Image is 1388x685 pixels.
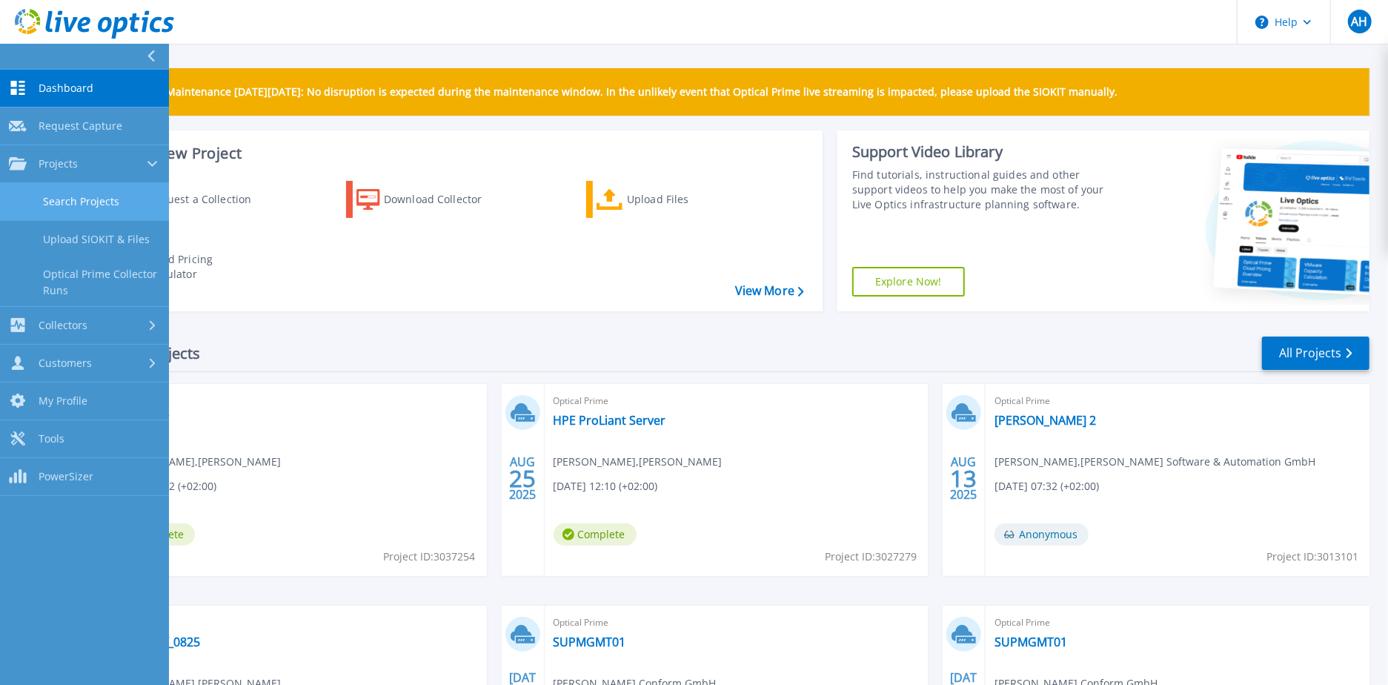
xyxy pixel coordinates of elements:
a: Download Collector [346,181,511,218]
span: [DATE] 07:32 (+02:00) [994,478,1099,494]
span: Optical Prime [112,393,478,409]
span: Optical Prime [994,393,1361,409]
div: Cloud Pricing Calculator [145,252,264,282]
div: Request a Collection [147,185,266,214]
span: Tools [39,432,64,446]
div: AUG 2025 [508,451,537,506]
span: 13 [951,472,977,485]
a: [PERSON_NAME] 2 [994,413,1096,428]
span: My Profile [39,394,87,408]
span: Anonymous [994,523,1089,546]
span: [DATE] 12:10 (+02:00) [554,478,658,494]
span: Project ID: 3027279 [825,549,917,565]
span: Complete [554,523,637,546]
span: 25 [509,472,536,485]
span: Optical Prime [112,615,478,631]
div: Find tutorials, instructional guides and other support videos to help you make the most of your L... [852,168,1123,212]
span: Optical Prime [554,615,920,631]
a: Upload Files [586,181,751,218]
a: SUPMGMT01 [554,635,626,649]
div: Download Collector [384,185,502,214]
p: Scheduled Maintenance [DATE][DATE]: No disruption is expected during the maintenance window. In t... [110,86,1118,98]
div: Support Video Library [852,142,1123,162]
a: View More [735,284,804,298]
span: Customers [39,357,92,370]
span: Dashboard [39,82,93,95]
span: Collectors [39,319,87,332]
span: Project ID: 3013101 [1266,549,1358,565]
span: Project ID: 3037254 [384,549,476,565]
span: [PERSON_NAME] , [PERSON_NAME] Software & Automation GmbH [994,454,1315,470]
span: Optical Prime [994,615,1361,631]
div: AUG 2025 [950,451,978,506]
span: Request Capture [39,119,122,133]
span: [PERSON_NAME] , [PERSON_NAME] [554,454,723,470]
span: AH [1351,16,1367,27]
span: Optical Prime [554,393,920,409]
span: [PERSON_NAME] , [PERSON_NAME] [112,454,281,470]
a: HPE ProLiant Server [554,413,666,428]
a: Request a Collection [105,181,270,218]
h3: Start a New Project [105,145,803,162]
a: All Projects [1262,337,1369,370]
a: Explore Now! [852,267,965,297]
a: SUPMGMT01 [994,635,1067,649]
div: Upload Files [627,185,746,214]
span: PowerSizer [39,470,93,483]
span: Projects [39,157,78,171]
a: Cloud Pricing Calculator [105,248,270,285]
